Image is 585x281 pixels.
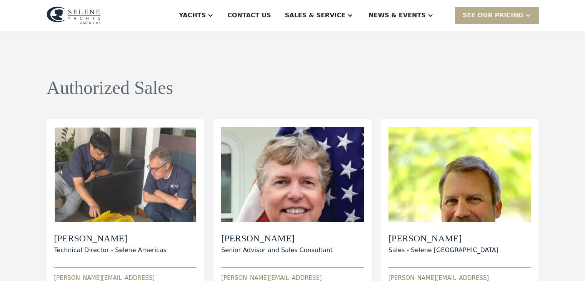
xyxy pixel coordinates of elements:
[285,11,345,20] div: Sales & Service
[388,233,498,244] h2: [PERSON_NAME]
[463,11,523,20] div: SEE Our Pricing
[47,78,173,98] h1: Authorized Sales
[54,246,167,255] div: Technical Director - Selene Americas
[227,11,271,20] div: Contact US
[47,7,101,24] img: logo
[221,246,333,255] div: Senior Advisor and Sales Consultant
[54,233,167,244] h2: [PERSON_NAME]
[221,233,333,244] h2: [PERSON_NAME]
[455,7,539,23] div: SEE Our Pricing
[368,11,426,20] div: News & EVENTS
[388,246,498,255] div: Sales - Selene [GEOGRAPHIC_DATA]
[179,11,206,20] div: Yachts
